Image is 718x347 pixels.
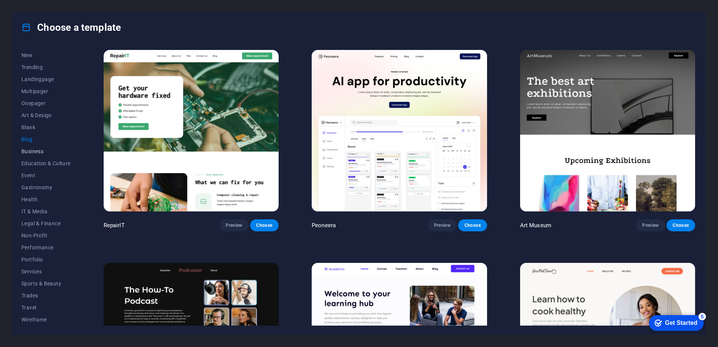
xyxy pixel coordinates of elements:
button: Art & Design [21,109,71,121]
button: Preview [220,219,248,231]
span: Non-Profit [21,232,71,238]
div: Get Started 5 items remaining, 0% complete [6,4,61,20]
span: Event [21,172,71,178]
button: Event [21,169,71,181]
span: Blank [21,124,71,130]
button: Health [21,193,71,205]
button: Landingpage [21,73,71,85]
button: Preview [636,219,665,231]
button: Travel [21,302,71,314]
button: Business [21,145,71,157]
span: Travel [21,305,71,311]
span: Trending [21,64,71,70]
span: Education & Culture [21,160,71,166]
button: New [21,49,71,61]
span: Preview [226,222,242,228]
div: Get Started [22,8,54,15]
div: 5 [56,2,63,9]
span: Preview [434,222,451,228]
span: Preview [642,222,659,228]
button: Choose [458,219,487,231]
span: Wireframe [21,317,71,323]
button: Choose [667,219,695,231]
span: Legal & Finance [21,220,71,226]
img: Peoneera [312,50,487,211]
img: RepairIT [104,50,279,211]
button: Non-Profit [21,229,71,241]
span: IT & Media [21,208,71,214]
button: Blank [21,121,71,133]
button: Onepager [21,97,71,109]
button: Wireframe [21,314,71,326]
button: Portfolio [21,253,71,266]
button: Legal & Finance [21,217,71,229]
p: RepairIT [104,222,125,229]
span: Choose [256,222,273,228]
span: New [21,52,71,58]
span: Choose [673,222,689,228]
span: Multipager [21,88,71,94]
button: Services [21,266,71,278]
span: Business [21,148,71,154]
span: Gastronomy [21,184,71,190]
button: Blog [21,133,71,145]
button: Preview [428,219,457,231]
span: Onepager [21,100,71,106]
span: Blog [21,136,71,142]
button: Sports & Beauty [21,278,71,290]
p: Art Museum [520,222,551,229]
span: Performance [21,244,71,250]
span: Services [21,269,71,275]
button: Performance [21,241,71,253]
span: Health [21,196,71,202]
button: IT & Media [21,205,71,217]
button: Education & Culture [21,157,71,169]
span: Portfolio [21,256,71,263]
span: Trades [21,293,71,299]
button: Multipager [21,85,71,97]
h4: Choose a template [21,21,121,33]
span: Sports & Beauty [21,281,71,287]
button: Trades [21,290,71,302]
span: Art & Design [21,112,71,118]
button: Gastronomy [21,181,71,193]
span: Choose [464,222,481,228]
button: Choose [250,219,279,231]
button: Trending [21,61,71,73]
p: Peoneera [312,222,336,229]
img: Art Museum [520,50,695,211]
span: Landingpage [21,76,71,82]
